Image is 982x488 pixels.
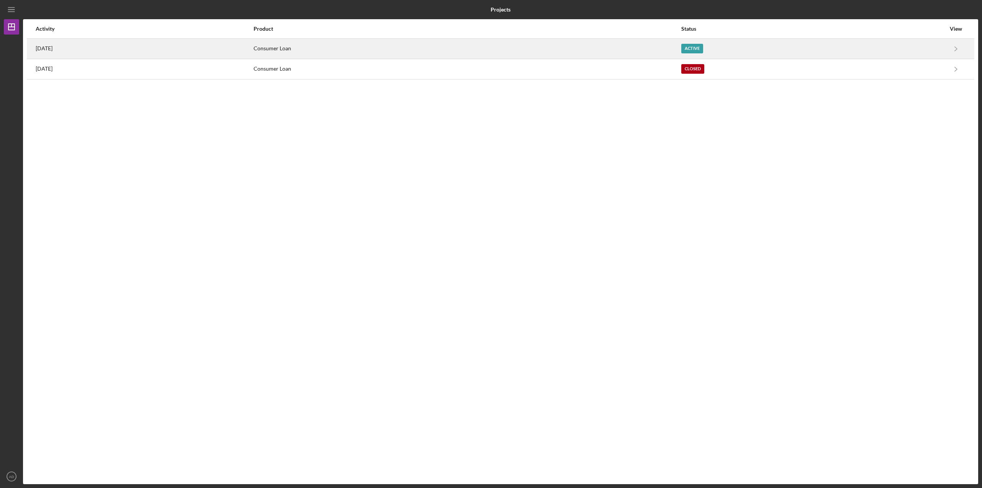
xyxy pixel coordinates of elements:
[491,7,511,13] b: Projects
[36,66,53,72] time: 2024-10-23 15:40
[681,64,704,74] div: Closed
[946,26,966,32] div: View
[254,39,680,58] div: Consumer Loan
[4,469,19,484] button: AD
[9,475,14,479] text: AD
[681,44,703,53] div: Active
[36,45,53,51] time: 2025-10-07 18:23
[254,26,680,32] div: Product
[254,60,680,79] div: Consumer Loan
[36,26,253,32] div: Activity
[681,26,946,32] div: Status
